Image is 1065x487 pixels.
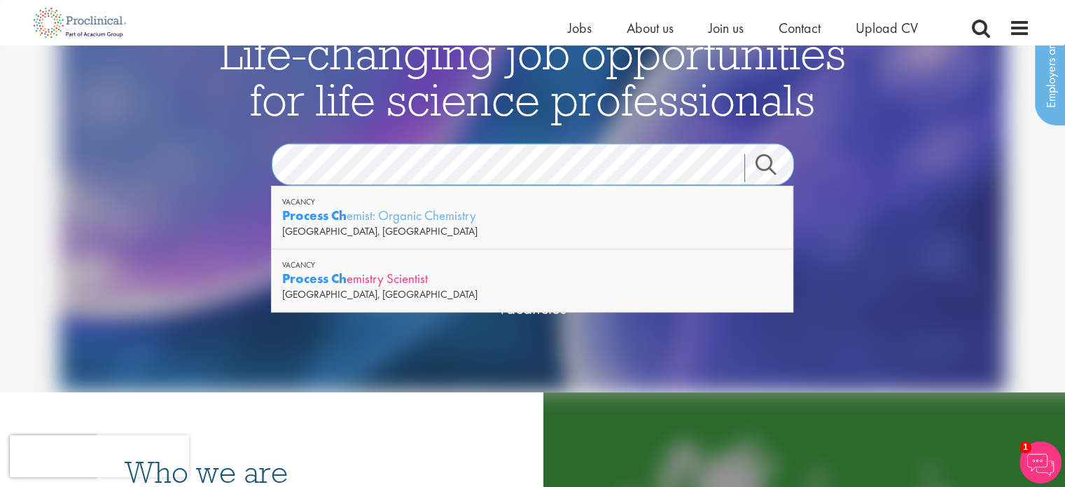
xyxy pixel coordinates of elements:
[282,260,782,270] div: Vacancy
[282,197,782,207] div: Vacancy
[282,270,347,287] strong: Process Ch
[627,19,674,37] a: About us
[744,154,805,182] a: Job search submit button
[282,224,782,238] div: [GEOGRAPHIC_DATA], [GEOGRAPHIC_DATA]
[10,435,189,477] iframe: reCAPTCHA
[282,270,782,287] div: emistry Scientist
[1019,441,1061,483] img: Chatbot
[282,207,782,224] div: emist: Organic Chemistry
[220,25,846,128] span: Life-changing job opportunities for life science professionals
[282,207,347,224] strong: Process Ch
[1019,441,1031,453] span: 1
[856,19,918,37] a: Upload CV
[709,19,744,37] a: Join us
[779,19,821,37] a: Contact
[568,19,592,37] a: Jobs
[463,277,603,319] span: See latest vacancies
[282,287,782,301] div: [GEOGRAPHIC_DATA], [GEOGRAPHIC_DATA]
